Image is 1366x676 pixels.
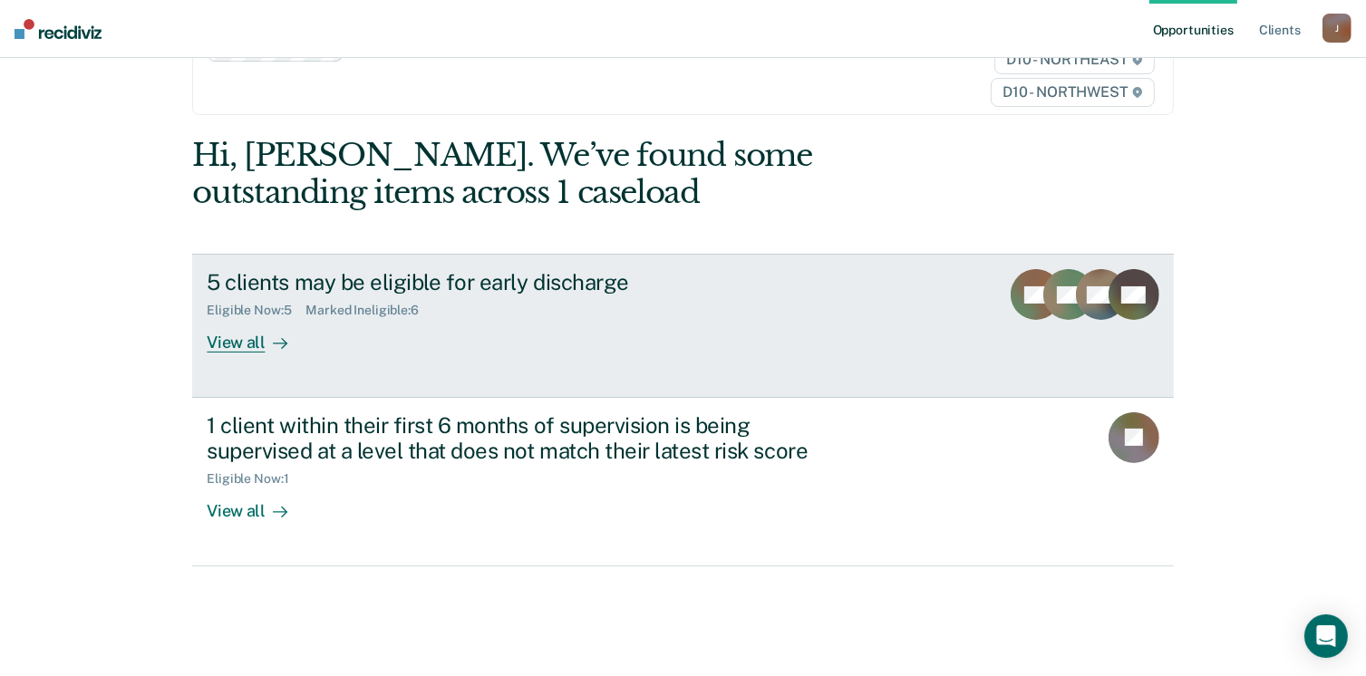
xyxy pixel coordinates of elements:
img: Recidiviz [15,19,102,39]
div: View all [207,318,308,353]
div: Open Intercom Messenger [1304,614,1348,658]
button: J [1322,14,1351,43]
div: Eligible Now : 5 [207,303,305,318]
div: Hi, [PERSON_NAME]. We’ve found some outstanding items across 1 caseload [192,137,977,211]
div: Marked Ineligible : 6 [305,303,432,318]
a: 1 client within their first 6 months of supervision is being supervised at a level that does not ... [192,398,1173,566]
div: Eligible Now : 1 [207,471,303,487]
div: 1 client within their first 6 months of supervision is being supervised at a level that does not ... [207,412,843,465]
a: 5 clients may be eligible for early dischargeEligible Now:5Marked Ineligible:6View all [192,254,1173,397]
span: D10 - NORTHWEST [991,78,1154,107]
div: 5 clients may be eligible for early discharge [207,269,843,295]
div: View all [207,487,308,522]
span: D10 - NORTHEAST [994,45,1154,74]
